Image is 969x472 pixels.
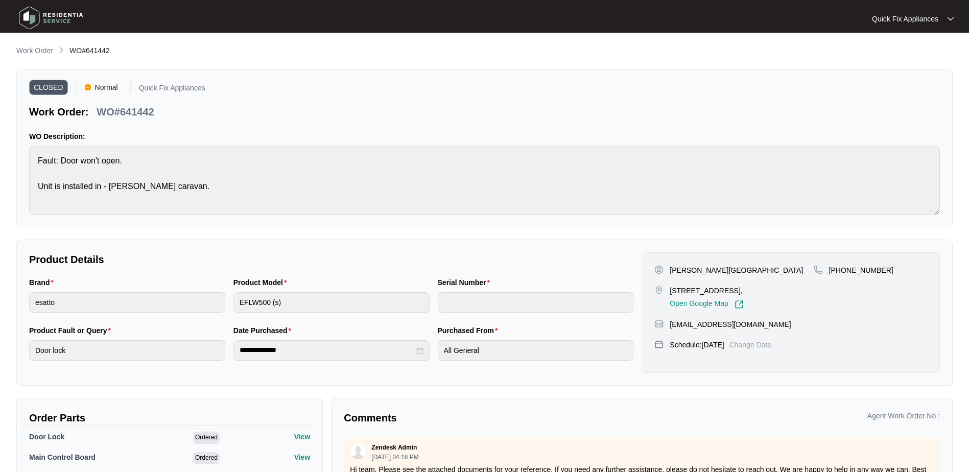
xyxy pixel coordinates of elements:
span: WO#641442 [69,46,110,55]
img: map-pin [814,265,823,274]
p: Product Details [29,252,633,267]
p: [STREET_ADDRESS], [670,286,743,296]
img: dropdown arrow [948,16,954,21]
label: Date Purchased [233,325,295,336]
label: Brand [29,277,58,288]
label: Purchased From [438,325,502,336]
a: Work Order [14,45,55,57]
img: chevron-right [57,46,65,54]
p: [PHONE_NUMBER] [829,265,893,275]
img: Link-External [735,300,744,309]
span: Ordered [193,452,220,464]
p: Work Order [16,45,53,56]
img: residentia service logo [15,3,87,33]
p: WO#641442 [97,105,154,119]
p: Change Date [729,340,772,350]
input: Brand [29,292,225,313]
img: user-pin [654,265,664,274]
label: Serial Number [438,277,494,288]
input: Serial Number [438,292,634,313]
p: View [294,452,311,462]
p: Work Order: [29,105,88,119]
p: [EMAIL_ADDRESS][DOMAIN_NAME] [670,319,791,329]
input: Product Model [233,292,430,313]
input: Product Fault or Query [29,340,225,361]
label: Product Fault or Query [29,325,115,336]
p: Zendesk Admin [371,443,417,452]
img: user.svg [350,444,366,459]
p: Agent Work Order No : [867,411,940,421]
img: map-pin [654,340,664,349]
span: Normal [91,80,122,95]
span: CLOSED [29,80,68,95]
p: Quick Fix Appliances [139,84,205,95]
p: Order Parts [29,411,310,425]
label: Product Model [233,277,291,288]
span: Main Control Board [29,453,96,461]
p: Comments [344,411,634,425]
p: WO Description: [29,131,940,141]
input: Date Purchased [240,345,414,356]
p: [PERSON_NAME][GEOGRAPHIC_DATA] [670,265,803,275]
span: Door Lock [29,433,64,441]
p: Quick Fix Appliances [872,14,938,24]
img: map-pin [654,286,664,295]
span: Ordered [193,432,220,444]
p: View [294,432,311,442]
input: Purchased From [438,340,634,361]
textarea: Fault: Door won't open. Unit is installed in - [PERSON_NAME] caravan. [29,146,940,215]
p: [DATE] 04:18 PM [371,454,418,460]
p: Schedule: [DATE] [670,340,724,350]
a: Open Google Map [670,300,743,309]
img: map-pin [654,319,664,328]
img: Vercel Logo [85,84,91,90]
